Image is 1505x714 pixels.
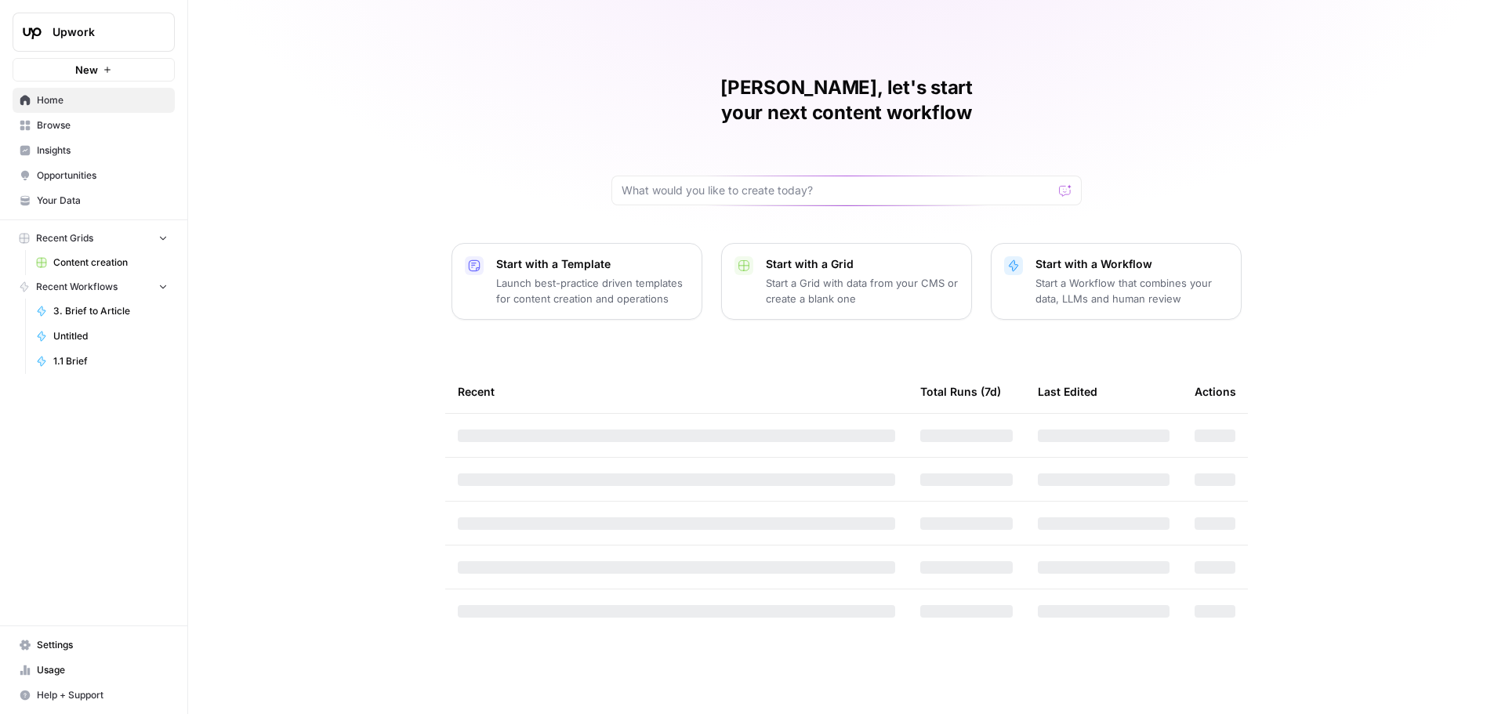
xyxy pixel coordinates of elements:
a: Browse [13,113,175,138]
span: Your Data [37,194,168,208]
span: 1.1 Brief [53,354,168,368]
input: What would you like to create today? [622,183,1053,198]
button: Start with a WorkflowStart a Workflow that combines your data, LLMs and human review [991,243,1242,320]
span: Home [37,93,168,107]
span: Settings [37,638,168,652]
a: 1.1 Brief [29,349,175,374]
div: Recent [458,370,895,413]
button: Start with a GridStart a Grid with data from your CMS or create a blank one [721,243,972,320]
button: Recent Workflows [13,275,175,299]
span: Recent Workflows [36,280,118,294]
button: Workspace: Upwork [13,13,175,52]
div: Last Edited [1038,370,1097,413]
h1: [PERSON_NAME], let's start your next content workflow [611,75,1082,125]
p: Launch best-practice driven templates for content creation and operations [496,275,689,306]
p: Start with a Grid [766,256,959,272]
span: 3. Brief to Article [53,304,168,318]
a: Content creation [29,250,175,275]
a: 3. Brief to Article [29,299,175,324]
span: Usage [37,663,168,677]
a: Insights [13,138,175,163]
p: Start a Grid with data from your CMS or create a blank one [766,275,959,306]
a: Home [13,88,175,113]
p: Start with a Template [496,256,689,272]
span: Upwork [53,24,147,40]
button: Recent Grids [13,227,175,250]
button: Help + Support [13,683,175,708]
span: New [75,62,98,78]
span: Opportunities [37,169,168,183]
a: Your Data [13,188,175,213]
span: Browse [37,118,168,132]
span: Content creation [53,256,168,270]
p: Start a Workflow that combines your data, LLMs and human review [1035,275,1228,306]
a: Settings [13,632,175,658]
span: Help + Support [37,688,168,702]
div: Actions [1195,370,1236,413]
span: Insights [37,143,168,158]
p: Start with a Workflow [1035,256,1228,272]
button: Start with a TemplateLaunch best-practice driven templates for content creation and operations [451,243,702,320]
a: Opportunities [13,163,175,188]
button: New [13,58,175,82]
span: Untitled [53,329,168,343]
img: Upwork Logo [18,18,46,46]
span: Recent Grids [36,231,93,245]
a: Usage [13,658,175,683]
div: Total Runs (7d) [920,370,1001,413]
a: Untitled [29,324,175,349]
